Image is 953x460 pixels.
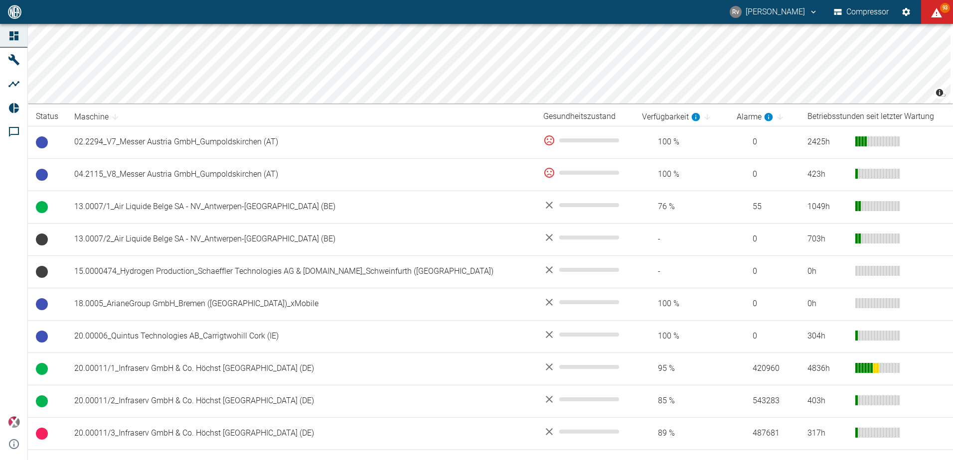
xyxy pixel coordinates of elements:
[940,3,950,13] span: 93
[543,329,626,341] div: No data
[737,136,792,148] span: 0
[737,201,792,213] span: 55
[36,201,48,213] span: Betrieb
[543,199,626,211] div: No data
[66,158,535,191] td: 04.2115_V8_Messer Austria GmbH_Gumpoldskirchen (AT)
[543,167,626,179] div: 0 %
[36,395,48,407] span: Betrieb
[28,108,66,126] th: Status
[737,169,792,180] span: 0
[543,393,626,405] div: No data
[642,363,721,374] span: 95 %
[543,231,626,243] div: No data
[36,266,48,278] span: Keine Daten
[642,201,721,213] span: 76 %
[74,111,122,123] span: Maschine
[543,264,626,276] div: No data
[66,223,535,255] td: 13.0007/2_Air Liquide Belge SA - NV_Antwerpen-[GEOGRAPHIC_DATA] (BE)
[535,108,634,126] th: Gesundheitszustand
[737,363,792,374] span: 420960
[807,201,847,213] div: 1049 h
[737,428,792,439] span: 487681
[807,395,847,407] div: 403 h
[642,136,721,148] span: 100 %
[642,395,721,407] span: 85 %
[807,428,847,439] div: 317 h
[36,428,48,440] span: Ungeplanter Stillstand
[642,428,721,439] span: 89 %
[737,331,792,342] span: 0
[807,233,847,245] div: 703 h
[543,296,626,308] div: No data
[737,298,792,310] span: 0
[807,266,847,277] div: 0 h
[66,255,535,288] td: 15.0000474_Hydrogen Production_Schaeffler Technologies AG & [DOMAIN_NAME]_Schweinfurth ([GEOGRAPH...
[543,361,626,373] div: No data
[737,395,792,407] span: 543283
[66,126,535,158] td: 02.2294_V7_Messer Austria GmbH_Gumpoldskirchen (AT)
[737,266,792,277] span: 0
[642,111,701,123] div: berechnet für die letzten 7 Tage
[36,136,48,148] span: Betriebsbereit
[66,288,535,320] td: 18.0005_ArianeGroup GmbH_Bremen ([GEOGRAPHIC_DATA])_xMobile
[36,169,48,181] span: Betriebsbereit
[737,111,774,123] div: berechnet für die letzten 7 Tage
[543,134,626,146] div: 0 %
[737,233,792,245] span: 0
[807,331,847,342] div: 304 h
[832,3,891,21] button: Compressor
[807,136,847,148] div: 2425 h
[642,298,721,310] span: 100 %
[36,298,48,310] span: Betriebsbereit
[36,331,48,343] span: Betriebsbereit
[642,331,721,342] span: 100 %
[66,320,535,352] td: 20.00006_Quintus Technologies AB_Carrigtwohill Cork (IE)
[730,6,742,18] div: Rv
[36,363,48,375] span: Betrieb
[642,233,721,245] span: -
[7,5,22,18] img: logo
[728,3,819,21] button: robert.vanlienen@neuman-esser.com
[66,385,535,417] td: 20.00011/2_Infraserv GmbH & Co. Höchst [GEOGRAPHIC_DATA] (DE)
[807,298,847,310] div: 0 h
[807,169,847,180] div: 423 h
[807,363,847,374] div: 4836 h
[642,169,721,180] span: 100 %
[66,417,535,450] td: 20.00011/3_Infraserv GmbH & Co. Höchst [GEOGRAPHIC_DATA] (DE)
[66,191,535,223] td: 13.0007/1_Air Liquide Belge SA - NV_Antwerpen-[GEOGRAPHIC_DATA] (BE)
[36,233,48,245] span: Keine Daten
[66,352,535,385] td: 20.00011/1_Infraserv GmbH & Co. Höchst [GEOGRAPHIC_DATA] (DE)
[799,108,953,126] th: Betriebsstunden seit letzter Wartung
[897,3,915,21] button: Einstellungen
[642,266,721,277] span: -
[8,416,20,428] img: Xplore Logo
[543,426,626,438] div: No data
